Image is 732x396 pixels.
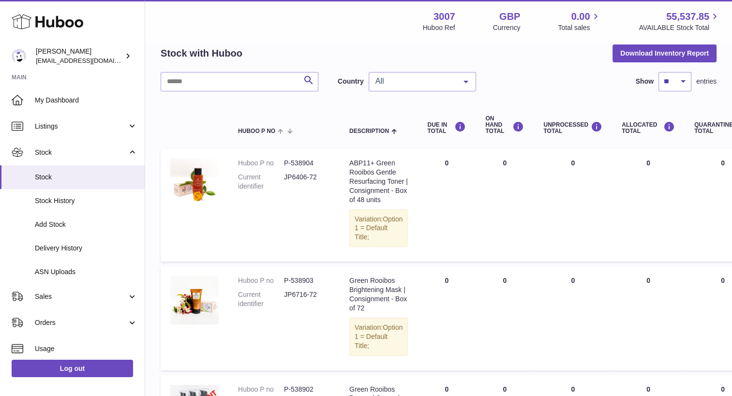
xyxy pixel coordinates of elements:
[238,276,284,285] dt: Huboo P no
[355,215,403,241] span: Option 1 = Default Title;
[35,122,127,131] span: Listings
[284,276,330,285] dd: P-538903
[12,360,133,377] a: Log out
[721,159,725,167] span: 0
[666,10,709,23] span: 55,537.85
[355,323,403,350] span: Option 1 = Default Title;
[721,385,725,393] span: 0
[558,10,601,32] a: 0.00 Total sales
[433,10,455,23] strong: 3007
[349,209,408,248] div: Variation:
[485,116,524,135] div: ON HAND Total
[238,173,284,191] dt: Current identifier
[35,244,137,253] span: Delivery History
[35,220,137,229] span: Add Stock
[35,96,137,105] span: My Dashboard
[612,44,717,62] button: Download Inventory Report
[238,290,284,308] dt: Current identifier
[612,266,685,370] td: 0
[35,344,137,353] span: Usage
[427,121,466,134] div: DUE IN TOTAL
[499,10,520,23] strong: GBP
[476,266,534,370] td: 0
[721,277,725,284] span: 0
[338,77,364,86] label: Country
[418,149,476,262] td: 0
[35,292,127,301] span: Sales
[534,149,612,262] td: 0
[36,57,142,64] span: [EMAIL_ADDRESS][DOMAIN_NAME]
[349,128,389,134] span: Description
[476,149,534,262] td: 0
[35,148,127,157] span: Stock
[284,290,330,308] dd: JP6716-72
[349,276,408,313] div: Green Rooibos Brightening Mask | Consignment - Box of 72
[35,318,127,327] span: Orders
[696,77,717,86] span: entries
[238,159,284,168] dt: Huboo P no
[349,159,408,204] div: ABP11+ Green Rooibos Gentle Resurfacing Toner | Consignment - Box of 48 units
[543,121,602,134] div: UNPROCESSED Total
[161,47,242,60] h2: Stock with Huboo
[35,267,137,277] span: ASN Uploads
[12,49,26,63] img: bevmay@maysama.com
[170,276,219,324] img: product image
[238,385,284,394] dt: Huboo P no
[284,159,330,168] dd: P-538904
[238,128,275,134] span: Huboo P no
[373,76,456,86] span: All
[170,159,219,207] img: product image
[418,266,476,370] td: 0
[622,121,675,134] div: ALLOCATED Total
[612,149,685,262] td: 0
[534,266,612,370] td: 0
[284,173,330,191] dd: JP6406-72
[423,23,455,32] div: Huboo Ref
[35,196,137,205] span: Stock History
[349,318,408,356] div: Variation:
[35,173,137,182] span: Stock
[558,23,601,32] span: Total sales
[636,77,654,86] label: Show
[493,23,521,32] div: Currency
[284,385,330,394] dd: P-538902
[639,10,720,32] a: 55,537.85 AVAILABLE Stock Total
[639,23,720,32] span: AVAILABLE Stock Total
[36,47,123,65] div: [PERSON_NAME]
[571,10,590,23] span: 0.00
